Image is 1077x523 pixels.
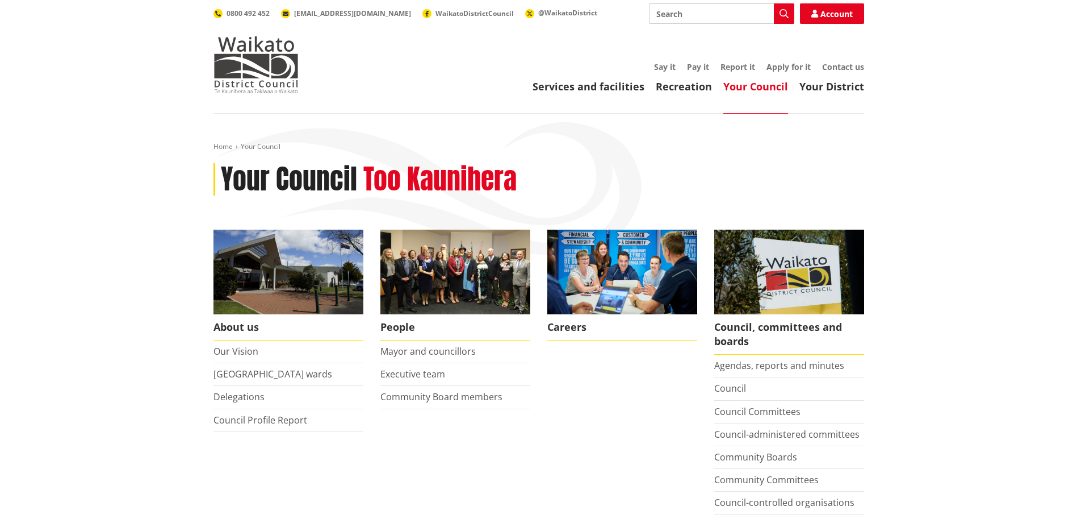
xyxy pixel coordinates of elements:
span: Careers [547,314,697,341]
a: Council [714,382,746,395]
a: Mayor and councillors [380,345,476,358]
img: Waikato-District-Council-sign [714,230,864,314]
span: 0800 492 452 [227,9,270,18]
a: Report it [720,61,755,72]
a: Your Council [723,80,788,93]
a: @WaikatoDistrict [525,8,597,18]
img: Office staff in meeting - Career page [547,230,697,314]
span: Your Council [241,142,280,151]
a: Careers [547,230,697,341]
a: Account [800,3,864,24]
a: Community Committees [714,474,819,486]
span: @WaikatoDistrict [538,8,597,18]
a: Council Profile Report [213,414,307,426]
a: Community Board members [380,391,502,403]
a: Recreation [656,80,712,93]
a: Council-administered committees [714,428,860,441]
a: Waikato-District-Council-sign Council, committees and boards [714,230,864,355]
h1: Your Council [221,163,357,196]
input: Search input [649,3,794,24]
a: Council-controlled organisations [714,496,854,509]
a: WDC Building 0015 About us [213,230,363,341]
nav: breadcrumb [213,142,864,152]
a: Agendas, reports and minutes [714,359,844,372]
h2: Too Kaunihera [363,163,517,196]
a: Home [213,142,233,151]
span: About us [213,314,363,341]
a: Contact us [822,61,864,72]
span: People [380,314,530,341]
a: Pay it [687,61,709,72]
a: [EMAIL_ADDRESS][DOMAIN_NAME] [281,9,411,18]
a: Council Committees [714,405,801,418]
a: Apply for it [766,61,811,72]
span: [EMAIL_ADDRESS][DOMAIN_NAME] [294,9,411,18]
a: Services and facilities [533,80,644,93]
a: Executive team [380,368,445,380]
a: Community Boards [714,451,797,463]
a: WaikatoDistrictCouncil [422,9,514,18]
a: Our Vision [213,345,258,358]
img: WDC Building 0015 [213,230,363,314]
a: [GEOGRAPHIC_DATA] wards [213,368,332,380]
a: 2022 Council People [380,230,530,341]
span: Council, committees and boards [714,314,864,355]
a: Say it [654,61,676,72]
a: 0800 492 452 [213,9,270,18]
a: Delegations [213,391,265,403]
img: 2022 Council [380,230,530,314]
a: Your District [799,80,864,93]
img: Waikato District Council - Te Kaunihera aa Takiwaa o Waikato [213,36,299,93]
span: WaikatoDistrictCouncil [435,9,514,18]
